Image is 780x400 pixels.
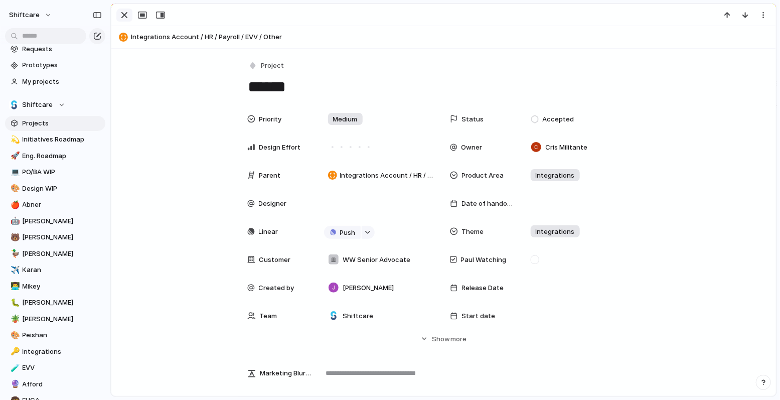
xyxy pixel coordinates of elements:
[462,227,484,237] span: Theme
[9,314,19,324] button: 🪴
[23,347,102,357] span: Integrations
[23,184,102,194] span: Design WIP
[23,232,102,242] span: [PERSON_NAME]
[11,248,18,259] div: 🦆
[462,199,514,209] span: Date of handover
[9,200,19,210] button: 🍎
[5,377,105,392] a: 🔮Afford
[9,232,19,242] button: 🐻
[259,143,301,153] span: Design Effort
[450,334,466,344] span: more
[5,58,105,73] a: Prototypes
[23,200,102,210] span: Abner
[11,297,18,309] div: 🐛
[23,151,102,161] span: Eng. Roadmap
[11,199,18,211] div: 🍎
[116,29,771,45] button: Integrations Account / HR / Payroll / EVV / Other
[5,230,105,245] a: 🐻[PERSON_NAME]
[5,165,105,180] a: 💻PO/BA WIP
[11,330,18,341] div: 🎨
[260,368,311,378] span: Marketing Blurb (15-20 Words)
[9,184,19,194] button: 🎨
[343,255,411,265] span: WW Senior Advocate
[23,379,102,389] span: Afford
[11,167,18,178] div: 💻
[23,330,102,340] span: Peishan
[23,282,102,292] span: Mikey
[23,100,53,110] span: Shiftcare
[461,255,507,265] span: Paul Watching
[11,183,18,194] div: 🎨
[432,334,450,344] span: Show
[9,330,19,340] button: 🎨
[11,362,18,374] div: 🧪
[5,74,105,89] a: My projects
[259,283,294,293] span: Created by
[9,10,40,20] span: shiftcare
[462,283,504,293] span: Release Date
[5,262,105,278] a: ✈️Karan
[5,295,105,310] div: 🐛[PERSON_NAME]
[11,378,18,390] div: 🔮
[5,181,105,196] div: 🎨Design WIP
[23,77,102,87] span: My projects
[23,60,102,70] span: Prototypes
[131,32,771,42] span: Integrations Account / HR / Payroll / EVV / Other
[11,232,18,243] div: 🐻
[5,214,105,229] div: 🤖[PERSON_NAME]
[9,282,19,292] button: 👨‍💻
[343,311,374,321] span: Shiftcare
[5,344,105,359] a: 🔑Integrations
[9,265,19,275] button: ✈️
[340,228,356,238] span: Push
[5,116,105,131] a: Projects
[23,118,102,128] span: Projects
[11,281,18,292] div: 👨‍💻
[11,346,18,357] div: 🔑
[462,114,484,124] span: Status
[9,347,19,357] button: 🔑
[5,197,105,212] a: 🍎Abner
[9,298,19,308] button: 🐛
[11,313,18,325] div: 🪴
[546,143,588,153] span: Cris Militante
[23,249,102,259] span: [PERSON_NAME]
[23,298,102,308] span: [PERSON_NAME]
[9,379,19,389] button: 🔮
[5,360,105,375] div: 🧪EVV
[259,171,281,181] span: Parent
[343,283,394,293] span: [PERSON_NAME]
[9,167,19,177] button: 💻
[5,279,105,294] a: 👨‍💻Mikey
[23,135,102,145] span: Initiatives Roadmap
[5,312,105,327] a: 🪴[PERSON_NAME]
[23,216,102,226] span: [PERSON_NAME]
[333,114,358,124] span: Medium
[9,363,19,373] button: 🧪
[23,167,102,177] span: PO/BA WIP
[5,246,105,261] div: 🦆[PERSON_NAME]
[536,171,575,181] span: Integrations
[260,311,277,321] span: Team
[340,171,433,181] span: Integrations Account / HR / Payroll / EVV / Other
[5,149,105,164] div: 🚀Eng. Roadmap
[23,265,102,275] span: Karan
[23,314,102,324] span: [PERSON_NAME]
[542,114,574,124] span: Accepted
[23,363,102,373] span: EVV
[5,328,105,343] a: 🎨Peishan
[11,264,18,276] div: ✈️
[11,150,18,162] div: 🚀
[259,114,282,124] span: Priority
[5,7,57,23] button: shiftcare
[9,249,19,259] button: 🦆
[324,226,361,239] button: Push
[5,97,105,112] button: Shiftcare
